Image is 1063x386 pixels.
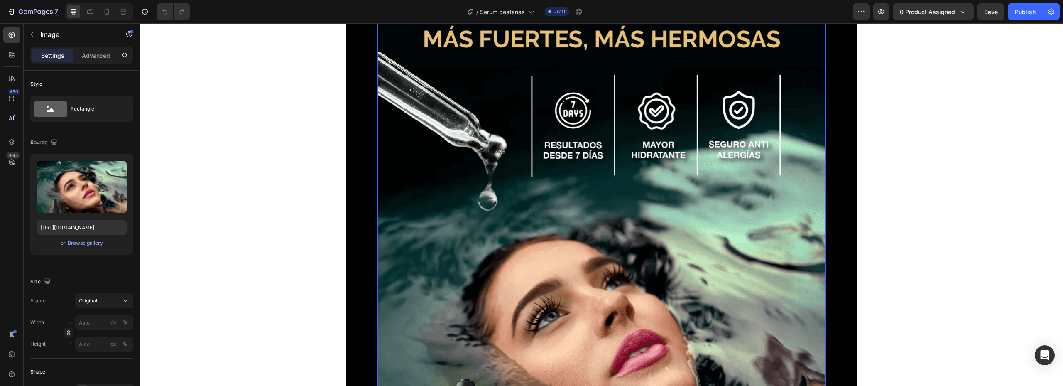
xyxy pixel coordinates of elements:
[893,3,974,20] button: 0 product assigned
[122,340,127,348] div: %
[30,297,46,305] label: Frame
[480,7,525,16] span: Serum pestañas
[1015,7,1036,16] div: Publish
[30,319,44,326] label: Width
[41,51,64,60] p: Settings
[71,99,121,118] div: Rectangle
[82,51,110,60] p: Advanced
[140,23,1063,386] iframe: Design area
[1035,345,1055,365] div: Open Intercom Messenger
[984,8,998,15] span: Save
[1008,3,1043,20] button: Publish
[120,317,130,327] button: px
[67,239,103,247] button: Browse gallery
[120,339,130,349] button: px
[6,152,20,159] div: Beta
[8,89,20,95] div: 450
[110,340,116,348] div: px
[75,315,133,330] input: px%
[30,80,42,88] div: Style
[476,7,478,16] span: /
[977,3,1004,20] button: Save
[110,319,116,326] div: px
[75,337,133,352] input: px%
[37,220,127,235] input: https://example.com/image.jpg
[30,276,52,288] div: Size
[3,3,62,20] button: 7
[30,340,46,348] label: Height
[79,297,97,305] span: Original
[54,7,58,17] p: 7
[553,8,566,15] span: Draft
[157,3,190,20] div: Undo/Redo
[122,319,127,326] div: %
[108,339,118,349] button: %
[30,368,45,376] div: Shape
[40,30,111,39] p: Image
[68,239,103,247] div: Browse gallery
[900,7,955,16] span: 0 product assigned
[30,137,59,148] div: Source
[75,293,133,308] button: Original
[108,317,118,327] button: %
[37,161,127,213] img: preview-image
[61,238,66,248] span: or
